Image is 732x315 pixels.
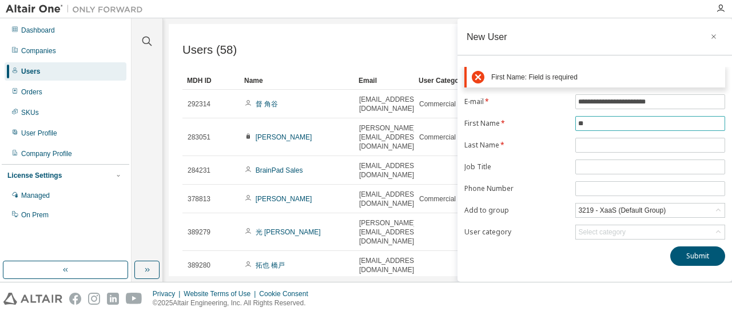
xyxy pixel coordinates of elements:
[359,123,420,151] span: [PERSON_NAME][EMAIL_ADDRESS][DOMAIN_NAME]
[21,67,40,76] div: Users
[184,289,259,298] div: Website Terms of Use
[7,171,62,180] div: License Settings
[467,32,507,41] div: New User
[464,162,568,172] label: Job Title
[670,246,725,266] button: Submit
[464,141,568,150] label: Last Name
[359,95,420,113] span: [EMAIL_ADDRESS][DOMAIN_NAME]
[244,71,349,90] div: Name
[464,119,568,128] label: First Name
[464,228,568,237] label: User category
[153,289,184,298] div: Privacy
[419,194,456,204] span: Commercial
[256,195,312,203] a: [PERSON_NAME]
[576,204,725,217] div: 3219 - XaaS (Default Group)
[21,87,42,97] div: Orders
[3,293,62,305] img: altair_logo.svg
[359,71,409,90] div: Email
[21,26,55,35] div: Dashboard
[188,228,210,237] span: 389279
[188,133,210,142] span: 283051
[88,293,100,305] img: instagram.svg
[188,261,210,270] span: 389280
[578,228,626,237] div: Select category
[182,43,237,57] span: Users (58)
[188,194,210,204] span: 378813
[256,100,278,108] a: 督 角谷
[491,73,720,82] div: First Name: Field is required
[153,298,315,308] p: © 2025 Altair Engineering, Inc. All Rights Reserved.
[419,133,456,142] span: Commercial
[188,166,210,175] span: 284231
[126,293,142,305] img: youtube.svg
[21,210,49,220] div: On Prem
[69,293,81,305] img: facebook.svg
[21,108,39,117] div: SKUs
[464,97,568,106] label: E-mail
[464,184,568,193] label: Phone Number
[21,46,56,55] div: Companies
[576,225,725,239] div: Select category
[21,129,57,138] div: User Profile
[256,133,312,141] a: [PERSON_NAME]
[21,149,72,158] div: Company Profile
[359,256,420,274] span: [EMAIL_ADDRESS][DOMAIN_NAME]
[21,191,50,200] div: Managed
[359,190,420,208] span: [EMAIL_ADDRESS][DOMAIN_NAME]
[359,161,420,180] span: [EMAIL_ADDRESS][DOMAIN_NAME]
[256,166,303,174] a: BrainPad Sales
[107,293,119,305] img: linkedin.svg
[359,218,420,246] span: [PERSON_NAME][EMAIL_ADDRESS][DOMAIN_NAME]
[464,206,568,215] label: Add to group
[576,204,667,217] div: 3219 - XaaS (Default Group)
[188,99,210,109] span: 292314
[419,71,467,90] div: User Category
[256,228,321,236] a: 光 [PERSON_NAME]
[6,3,149,15] img: Altair One
[419,99,456,109] span: Commercial
[259,289,315,298] div: Cookie Consent
[256,261,285,269] a: 拓也 橋戸
[187,71,235,90] div: MDH ID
